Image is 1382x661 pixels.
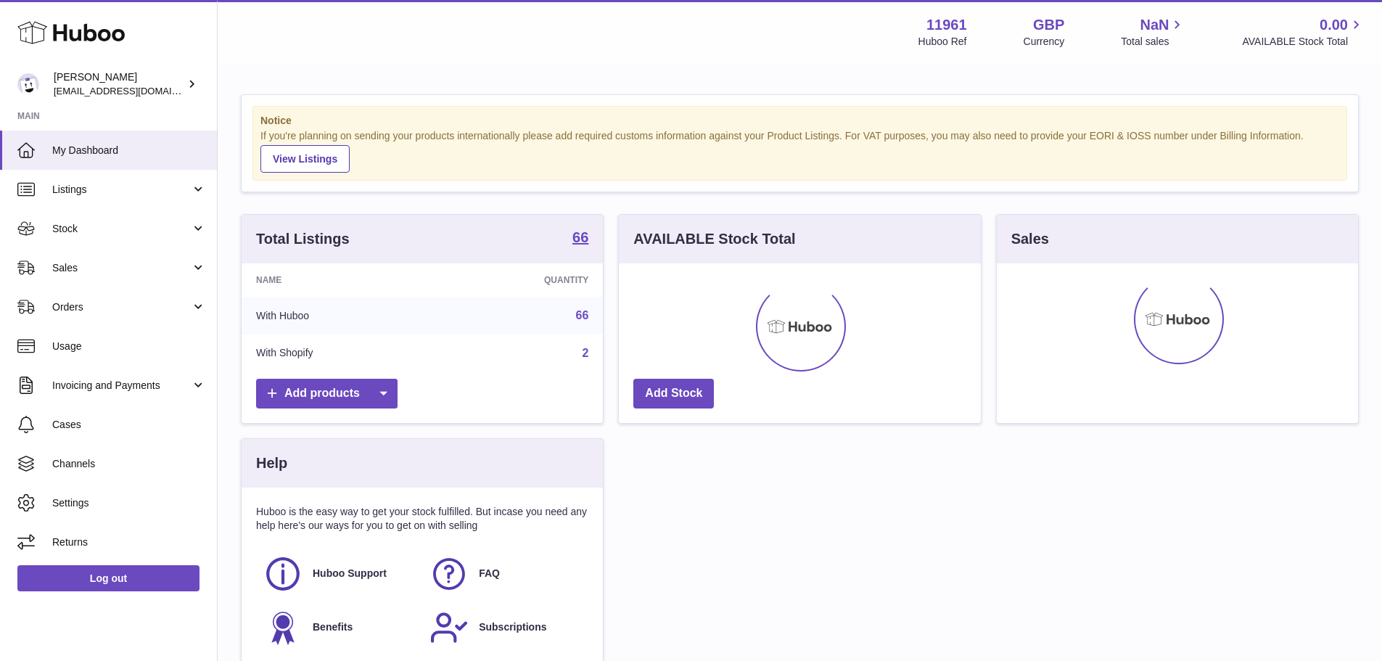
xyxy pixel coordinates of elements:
span: 0.00 [1320,15,1348,35]
th: Quantity [437,263,604,297]
span: Channels [52,457,206,471]
div: [PERSON_NAME] [54,70,184,98]
span: AVAILABLE Stock Total [1242,35,1365,49]
a: Subscriptions [429,608,581,647]
h3: Sales [1011,229,1049,249]
span: Returns [52,535,206,549]
img: internalAdmin-11961@internal.huboo.com [17,73,39,95]
a: NaN Total sales [1121,15,1185,49]
div: If you're planning on sending your products internationally please add required customs informati... [260,129,1339,173]
p: Huboo is the easy way to get your stock fulfilled. But incase you need any help here's our ways f... [256,505,588,533]
span: Total sales [1121,35,1185,49]
a: 66 [576,309,589,321]
h3: Total Listings [256,229,350,249]
span: Benefits [313,620,353,634]
span: Settings [52,496,206,510]
span: Invoicing and Payments [52,379,191,393]
strong: GBP [1033,15,1064,35]
div: Currency [1024,35,1065,49]
span: My Dashboard [52,144,206,157]
span: Cases [52,418,206,432]
strong: 66 [572,230,588,245]
td: With Huboo [242,297,437,334]
a: 66 [572,230,588,247]
a: 0.00 AVAILABLE Stock Total [1242,15,1365,49]
span: Subscriptions [479,620,546,634]
th: Name [242,263,437,297]
a: Benefits [263,608,415,647]
span: [EMAIL_ADDRESS][DOMAIN_NAME] [54,85,213,97]
strong: 11961 [926,15,967,35]
a: View Listings [260,145,350,173]
span: Usage [52,340,206,353]
a: Add Stock [633,379,714,408]
td: With Shopify [242,334,437,372]
h3: Help [256,453,287,473]
span: NaN [1140,15,1169,35]
a: FAQ [429,554,581,594]
span: Sales [52,261,191,275]
a: 2 [582,347,588,359]
a: Huboo Support [263,554,415,594]
h3: AVAILABLE Stock Total [633,229,795,249]
a: Add products [256,379,398,408]
a: Log out [17,565,200,591]
div: Huboo Ref [918,35,967,49]
span: FAQ [479,567,500,580]
span: Huboo Support [313,567,387,580]
strong: Notice [260,114,1339,128]
span: Stock [52,222,191,236]
span: Orders [52,300,191,314]
span: Listings [52,183,191,197]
